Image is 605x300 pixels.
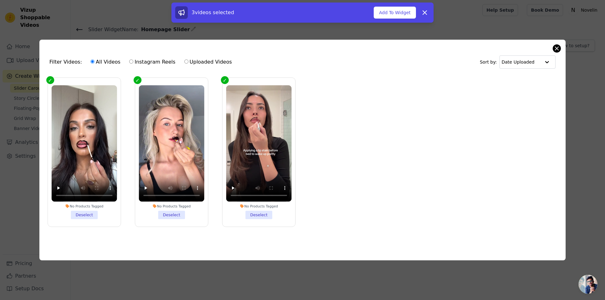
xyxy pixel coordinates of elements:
div: Sort by: [480,55,556,69]
span: 3 videos selected [192,9,234,15]
label: All Videos [90,58,121,66]
label: Uploaded Videos [184,58,232,66]
button: Add To Widget [374,7,416,19]
div: No Products Tagged [139,204,204,208]
label: Instagram Reels [129,58,176,66]
div: Open chat [579,275,597,294]
div: Filter Videos: [49,55,235,69]
div: No Products Tagged [51,204,117,208]
button: Close modal [553,45,561,52]
div: No Products Tagged [226,204,291,208]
